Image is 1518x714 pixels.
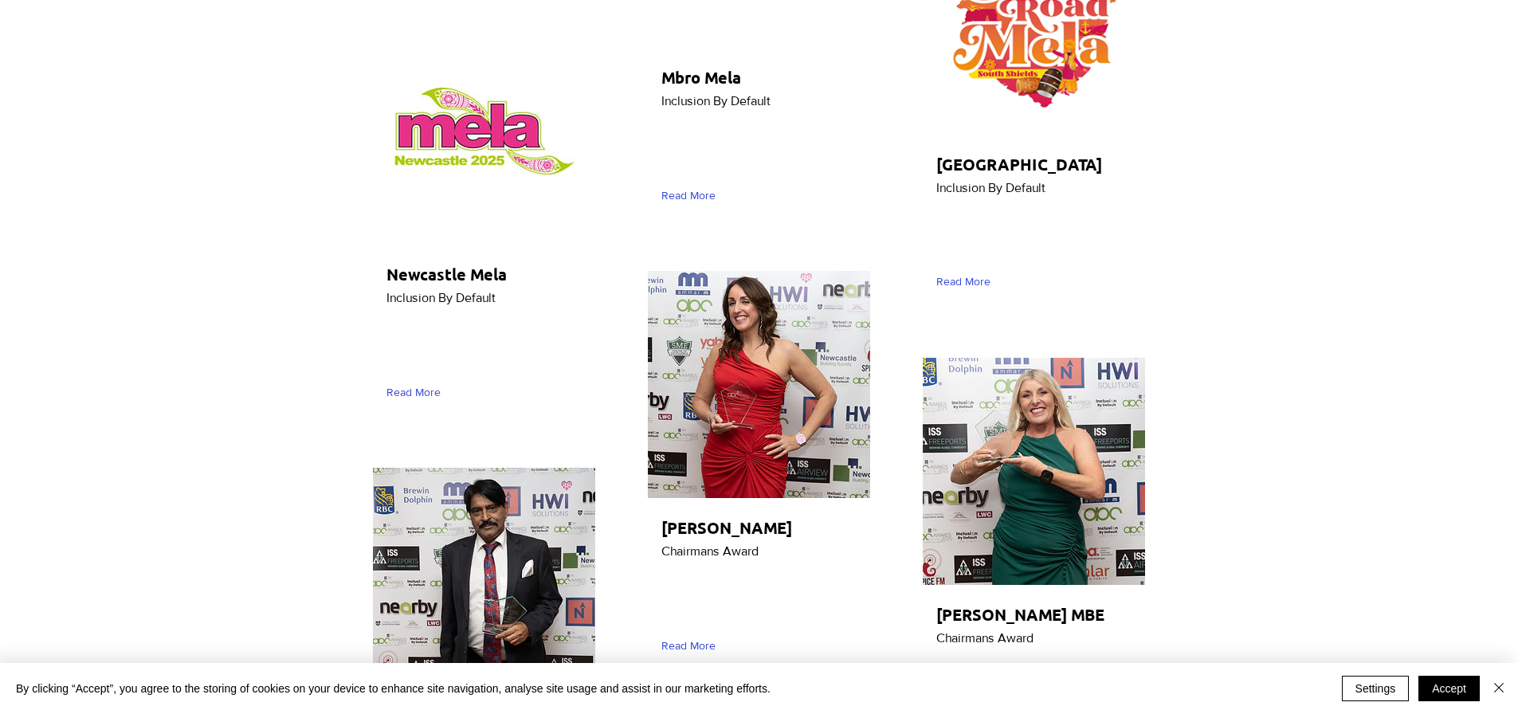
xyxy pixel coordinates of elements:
span: [GEOGRAPHIC_DATA] [936,154,1102,175]
div: Read More [661,632,723,660]
span: Inclusion By Default [661,94,771,108]
span: Mbro Mela [661,67,741,88]
span: Read More [661,638,716,654]
img: Close [1489,678,1508,697]
span: [PERSON_NAME] MBE [936,604,1104,625]
span: [PERSON_NAME] [661,517,792,538]
div: Read More [661,182,723,210]
span: Chairmans Award [936,631,1034,645]
button: Accept [1418,676,1480,701]
button: Settings [1342,676,1410,701]
span: Read More [661,188,716,204]
div: Read More [386,379,448,406]
span: Chairmans Award [661,544,759,558]
div: Read More [936,269,998,296]
span: Read More [936,274,990,290]
span: By clicking “Accept”, you agree to the storing of cookies on your device to enhance site navigati... [16,681,771,696]
button: Close [1489,676,1508,701]
span: Inclusion By Default [936,181,1045,194]
span: Read More [386,385,441,401]
span: Inclusion By Default [386,291,496,304]
span: Newcastle Mela [386,264,507,284]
